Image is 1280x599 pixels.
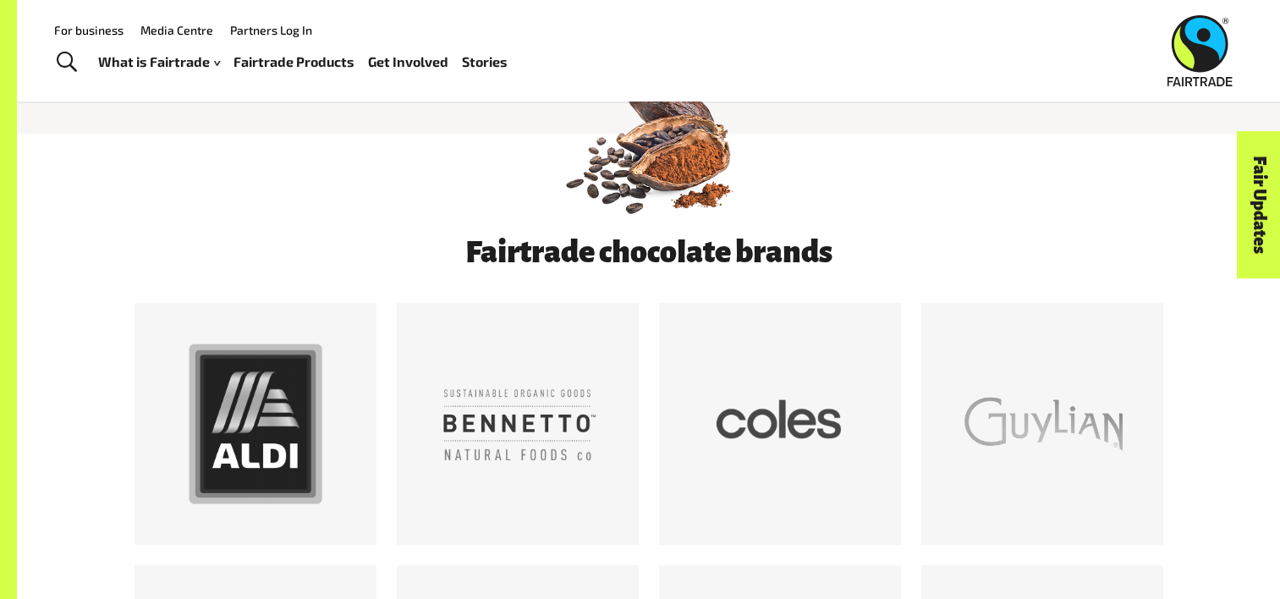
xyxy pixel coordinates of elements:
[462,50,508,74] a: Stories
[368,50,448,74] a: Get Involved
[140,23,213,37] a: Media Centre
[46,41,87,84] a: Toggle Search
[233,50,354,74] a: Fairtrade Products
[560,58,738,235] img: 02 Cocoa
[54,23,124,37] a: For business
[98,50,220,74] a: What is Fairtrade
[219,235,1079,269] h3: Fairtrade chocolate brands
[1167,15,1233,86] img: Fairtrade Australia New Zealand logo
[230,23,312,37] a: Partners Log In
